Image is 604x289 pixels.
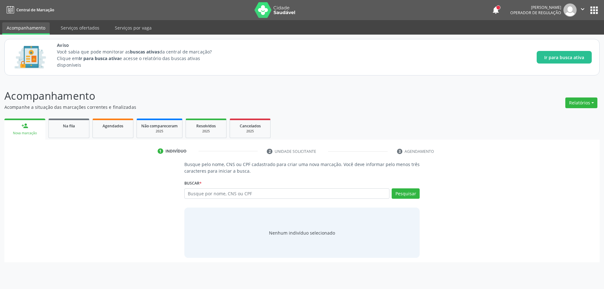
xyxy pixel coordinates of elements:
[184,161,420,174] p: Busque pelo nome, CNS ou CPF cadastrado para criar uma nova marcação. Você deve informar pelo men...
[537,51,592,64] button: Ir para busca ativa
[491,6,500,14] button: notifications
[577,3,589,17] button: 
[2,22,50,35] a: Acompanhamento
[579,6,586,13] i: 
[544,54,584,61] span: Ir para busca ativa
[79,55,120,61] strong: Ir para busca ativa
[184,179,202,188] label: Buscar
[141,123,178,129] span: Não compareceram
[589,5,600,16] button: apps
[565,97,597,108] button: Relatórios
[158,148,163,154] div: 1
[130,49,159,55] strong: buscas ativas
[57,42,223,48] span: Aviso
[4,104,421,110] p: Acompanhe a situação das marcações correntes e finalizadas
[234,129,266,134] div: 2025
[21,122,28,129] div: person_add
[269,230,335,236] div: Nenhum indivíduo selecionado
[9,131,41,136] div: Nova marcação
[510,5,561,10] div: [PERSON_NAME]
[184,188,390,199] input: Busque por nome, CNS ou CPF
[196,123,216,129] span: Resolvidos
[103,123,123,129] span: Agendados
[510,10,561,15] span: Operador de regulação
[4,5,54,15] a: Central de Marcação
[141,129,178,134] div: 2025
[56,22,104,33] a: Serviços ofertados
[190,129,222,134] div: 2025
[57,48,223,68] p: Você sabia que pode monitorar as da central de marcação? Clique em e acesse o relatório das busca...
[563,3,577,17] img: img
[12,43,48,71] img: Imagem de CalloutCard
[165,148,187,154] div: Indivíduo
[110,22,156,33] a: Serviços por vaga
[16,7,54,13] span: Central de Marcação
[63,123,75,129] span: Na fila
[392,188,420,199] button: Pesquisar
[240,123,261,129] span: Cancelados
[4,88,421,104] p: Acompanhamento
